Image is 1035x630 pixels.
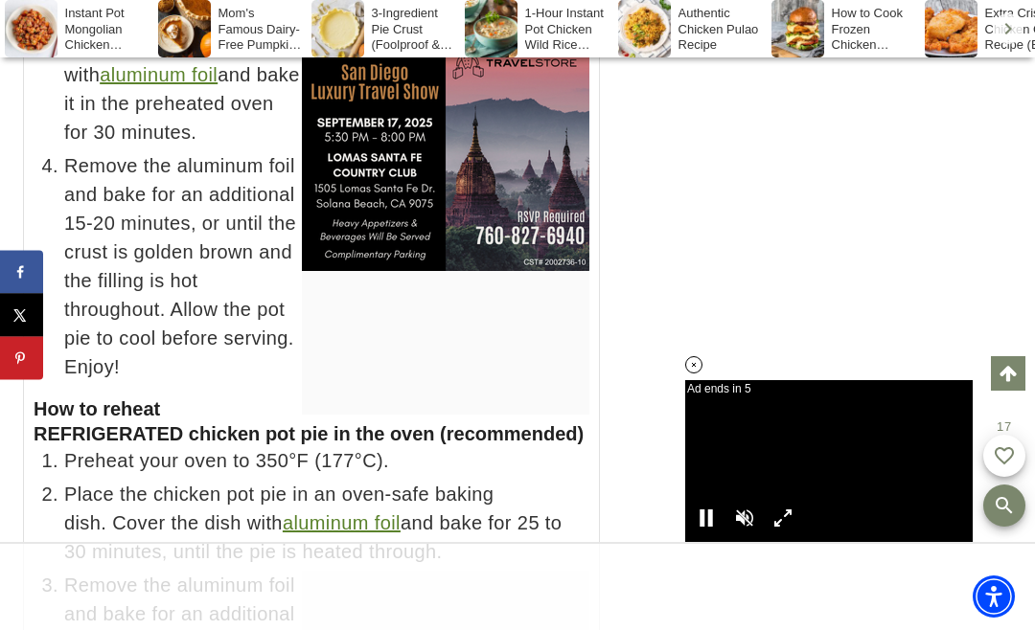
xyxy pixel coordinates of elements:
[64,446,589,475] span: Preheat your oven to 350°F (177°C).
[302,32,589,271] iframe: Advertisement
[64,151,589,381] span: Remove the aluminum foil and bake for an additional 15-20 minutes, or until the crust is golden b...
[283,512,401,533] a: aluminum foil
[100,64,218,85] a: aluminum foil
[64,32,589,146] span: Cover the pie with and bake it in the preheated oven for 30 minutes.
[34,398,584,444] span: How to reheat REFRIGERATED chicken pot pie in the oven (recommended)
[169,544,866,630] iframe: Advertisement
[696,191,983,431] iframe: Advertisement
[64,480,589,566] span: Place the chicken pot pie in an oven-safe baking dish. Cover the dish with and bake for 25 to 30 ...
[973,575,1015,618] div: Accessibility Menu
